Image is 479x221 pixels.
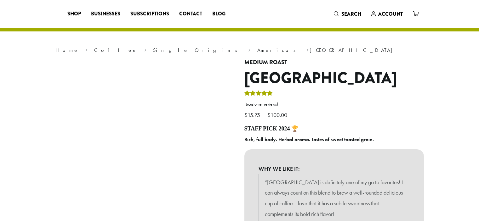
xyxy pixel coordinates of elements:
[144,44,146,54] span: ›
[153,47,242,53] a: Single Origins
[55,47,79,53] a: Home
[130,10,169,18] span: Subscriptions
[85,44,88,54] span: ›
[55,47,424,54] nav: Breadcrumb
[329,9,366,19] a: Search
[263,111,266,119] span: –
[341,10,361,18] span: Search
[259,163,410,174] b: WHY WE LIKE IT:
[244,111,248,119] span: $
[207,9,231,19] a: Blog
[306,44,309,54] span: ›
[179,10,202,18] span: Contact
[174,9,207,19] a: Contact
[267,111,271,119] span: $
[91,10,120,18] span: Businesses
[67,10,81,18] span: Shop
[257,47,300,53] a: Americas
[244,90,273,99] div: Rated 4.83 out of 5
[212,10,225,18] span: Blog
[244,111,262,119] bdi: 15.75
[267,111,289,119] bdi: 100.00
[244,69,424,87] h1: [GEOGRAPHIC_DATA]
[94,47,137,53] a: Coffee
[366,9,408,19] a: Account
[265,177,403,219] p: “[GEOGRAPHIC_DATA] is definitely one of my go to favorites! I can always count on this blend to b...
[378,10,403,18] span: Account
[125,9,174,19] a: Subscriptions
[86,9,125,19] a: Businesses
[244,125,424,132] h4: STAFF PICK 2024 🏆
[244,101,424,108] a: (6customer reviews)
[244,59,424,66] h4: Medium Roast
[248,44,250,54] span: ›
[244,136,374,143] b: Rich, full body. Herbal aroma. Tastes of sweet toasted grain.
[246,102,248,107] span: 6
[62,9,86,19] a: Shop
